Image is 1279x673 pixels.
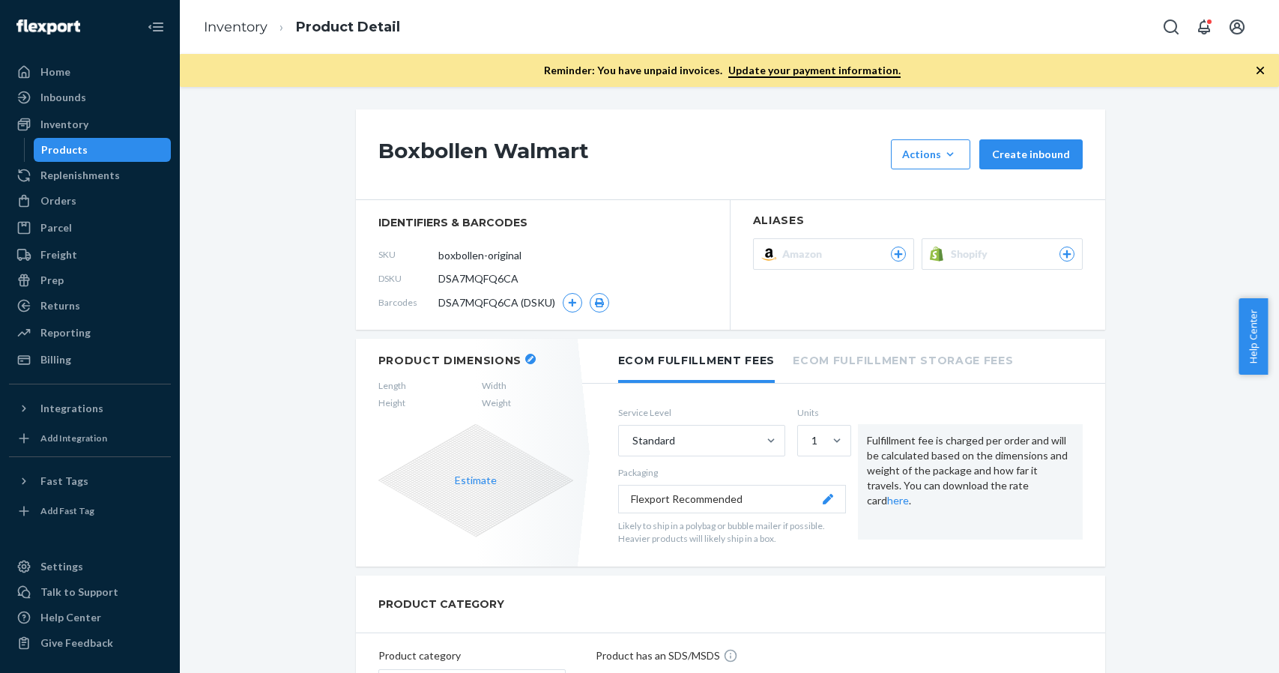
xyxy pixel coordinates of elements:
[979,139,1083,169] button: Create inbound
[378,379,406,392] span: Length
[438,271,518,286] span: DSA7MQFQ6CA
[40,298,80,313] div: Returns
[40,474,88,489] div: Fast Tags
[378,296,438,309] span: Barcodes
[378,354,522,367] h2: Product Dimensions
[811,433,817,448] div: 1
[618,485,846,513] button: Flexport Recommended
[728,64,901,78] a: Update your payment information.
[482,396,511,409] span: Weight
[40,610,101,625] div: Help Center
[9,60,171,84] a: Home
[40,64,70,79] div: Home
[9,555,171,579] a: Settings
[9,396,171,420] button: Integrations
[9,243,171,267] a: Freight
[378,215,707,230] span: identifiers & barcodes
[9,189,171,213] a: Orders
[797,406,846,419] label: Units
[9,348,171,372] a: Billing
[858,424,1083,540] div: Fulfillment fee is charged per order and will be calculated based on the dimensions and weight of...
[378,648,566,663] p: Product category
[438,295,555,310] span: DSA7MQFQ6CA (DSKU)
[40,90,86,105] div: Inbounds
[618,466,846,479] p: Packaging
[40,636,113,651] div: Give Feedback
[192,5,412,49] ol: breadcrumbs
[9,294,171,318] a: Returns
[296,19,400,35] a: Product Detail
[482,379,511,392] span: Width
[455,473,497,488] button: Estimate
[9,631,171,655] button: Give Feedback
[378,591,504,618] h2: PRODUCT CATEGORY
[9,426,171,450] a: Add Integration
[1222,12,1252,42] button: Open account menu
[753,215,1083,226] h2: Aliases
[40,168,120,183] div: Replenishments
[40,247,77,262] div: Freight
[41,142,88,157] div: Products
[378,139,883,169] h1: Boxbollen Walmart
[9,580,171,604] button: Talk to Support
[782,247,828,262] span: Amazon
[1189,12,1219,42] button: Open notifications
[618,406,785,419] label: Service Level
[1156,12,1186,42] button: Open Search Box
[544,63,901,78] p: Reminder: You have unpaid invoices.
[618,519,846,545] p: Likely to ship in a polybag or bubble mailer if possible. Heavier products will likely ship in a ...
[40,352,71,367] div: Billing
[596,648,720,663] p: Product has an SDS/MSDS
[9,112,171,136] a: Inventory
[887,494,909,507] a: here
[141,12,171,42] button: Close Navigation
[40,193,76,208] div: Orders
[16,19,80,34] img: Flexport logo
[378,396,406,409] span: Height
[951,247,994,262] span: Shopify
[9,163,171,187] a: Replenishments
[204,19,267,35] a: Inventory
[9,469,171,493] button: Fast Tags
[40,401,103,416] div: Integrations
[9,321,171,345] a: Reporting
[40,325,91,340] div: Reporting
[9,268,171,292] a: Prep
[40,273,64,288] div: Prep
[793,339,1013,380] li: Ecom Fulfillment Storage Fees
[40,559,83,574] div: Settings
[9,499,171,523] a: Add Fast Tag
[902,147,959,162] div: Actions
[632,433,675,448] div: Standard
[40,117,88,132] div: Inventory
[378,248,438,261] span: SKU
[753,238,914,270] button: Amazon
[891,139,970,169] button: Actions
[40,585,118,600] div: Talk to Support
[9,606,171,630] a: Help Center
[631,433,632,448] input: Standard
[1239,298,1268,375] button: Help Center
[810,433,811,448] input: 1
[34,138,172,162] a: Products
[40,432,107,444] div: Add Integration
[9,216,171,240] a: Parcel
[40,504,94,517] div: Add Fast Tag
[378,272,438,285] span: DSKU
[1173,628,1264,666] iframe: Öppnar en widget där du kan chatta med en av våra agenter
[618,339,775,383] li: Ecom Fulfillment Fees
[40,220,72,235] div: Parcel
[9,85,171,109] a: Inbounds
[922,238,1083,270] button: Shopify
